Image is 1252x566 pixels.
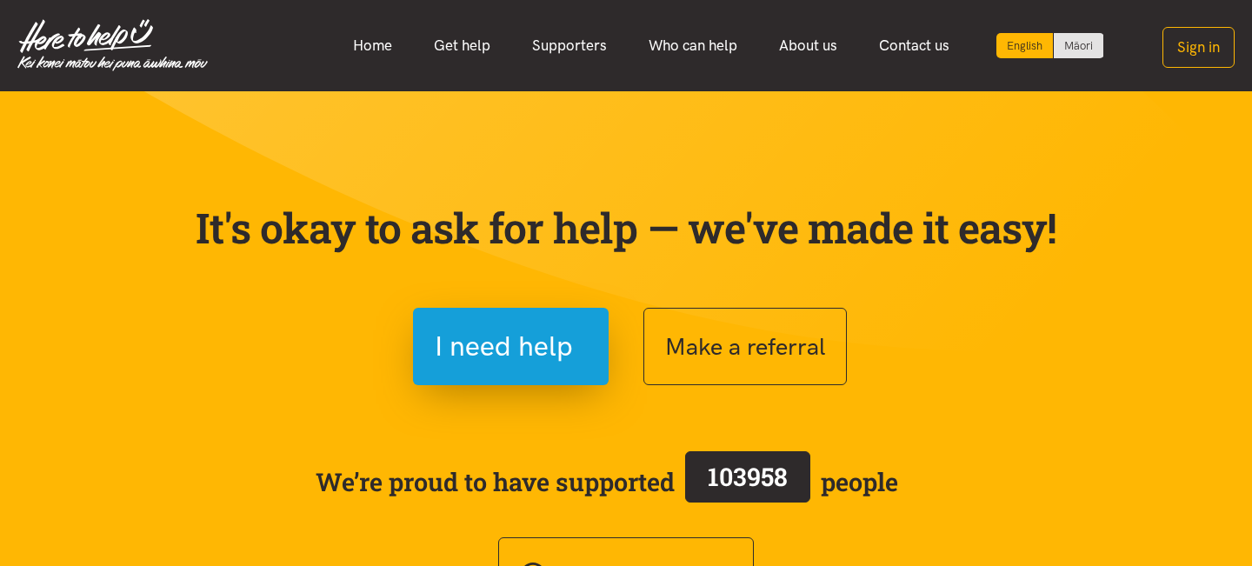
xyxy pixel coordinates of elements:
a: Get help [413,27,511,64]
p: It's okay to ask for help — we've made it easy! [191,203,1061,253]
button: Make a referral [643,308,847,385]
a: 103958 [675,448,821,516]
span: 103958 [708,460,788,493]
a: Supporters [511,27,628,64]
a: Contact us [858,27,970,64]
a: Switch to Te Reo Māori [1054,33,1103,58]
a: Home [332,27,413,64]
div: Language toggle [996,33,1104,58]
button: I need help [413,308,609,385]
a: About us [758,27,858,64]
span: We’re proud to have supported people [316,448,898,516]
a: Who can help [628,27,758,64]
img: Home [17,19,208,71]
div: Current language [996,33,1054,58]
button: Sign in [1162,27,1235,68]
span: I need help [435,324,573,369]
